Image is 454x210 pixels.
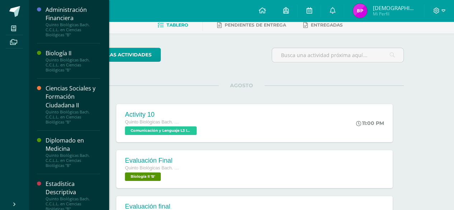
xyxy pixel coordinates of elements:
a: Ciencias Sociales y Formación Ciudadana IIQuinto Biológicas Bach. C.C.L.L. en Ciencias Biológicas... [46,84,100,124]
a: Tablero [158,19,188,31]
div: Evaluación Final [125,157,179,164]
a: todas las Actividades [79,48,161,62]
div: 11:00 PM [356,120,384,126]
span: Entregadas [311,22,343,28]
span: Tablero [167,22,188,28]
a: Entregadas [303,19,343,31]
span: Biología II 'B' [125,172,161,181]
div: Quinto Biológicas Bach. C.C.L.L. en Ciencias Biológicas "B" [46,153,100,168]
span: Pendientes de entrega [225,22,286,28]
span: Quinto Biológicas Bach. C.C.L.L. en Ciencias Biológicas [125,120,179,125]
div: Diplomado en Medicina [46,136,100,153]
span: AGOSTO [219,82,265,89]
div: Ciencias Sociales y Formación Ciudadana II [46,84,100,109]
div: Quinto Biológicas Bach. C.C.L.L. en Ciencias Biológicas "B" [46,57,100,73]
div: Quinto Biológicas Bach. C.C.L.L. en Ciencias Biológicas "B" [46,22,100,37]
a: Administración FinancieraQuinto Biológicas Bach. C.C.L.L. en Ciencias Biológicas "B" [46,6,100,37]
div: Biología II [46,49,100,57]
div: Quinto Biológicas Bach. C.C.L.L. en Ciencias Biológicas "B" [46,109,100,125]
a: Pendientes de entrega [217,19,286,31]
div: Administración Financiera [46,6,100,22]
a: Diplomado en MedicinaQuinto Biológicas Bach. C.C.L.L. en Ciencias Biológicas "B" [46,136,100,168]
input: Busca una actividad próxima aquí... [272,48,403,62]
a: Biología IIQuinto Biológicas Bach. C.C.L.L. en Ciencias Biológicas "B" [46,49,100,73]
span: [DEMOGRAPHIC_DATA][PERSON_NAME][DATE] [373,4,416,11]
img: 64cc679ea1d02af4f06b876ff00a4f97.png [353,4,367,18]
div: Estadística Descriptiva [46,180,100,196]
div: Activity 10 [125,111,198,118]
span: Quinto Biológicas Bach. C.C.L.L. en Ciencias Biológicas [125,165,179,171]
span: Comunicación y Lenguaje L3 Inglés 'LEVEL 3 A' [125,126,197,135]
span: Mi Perfil [373,11,416,17]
